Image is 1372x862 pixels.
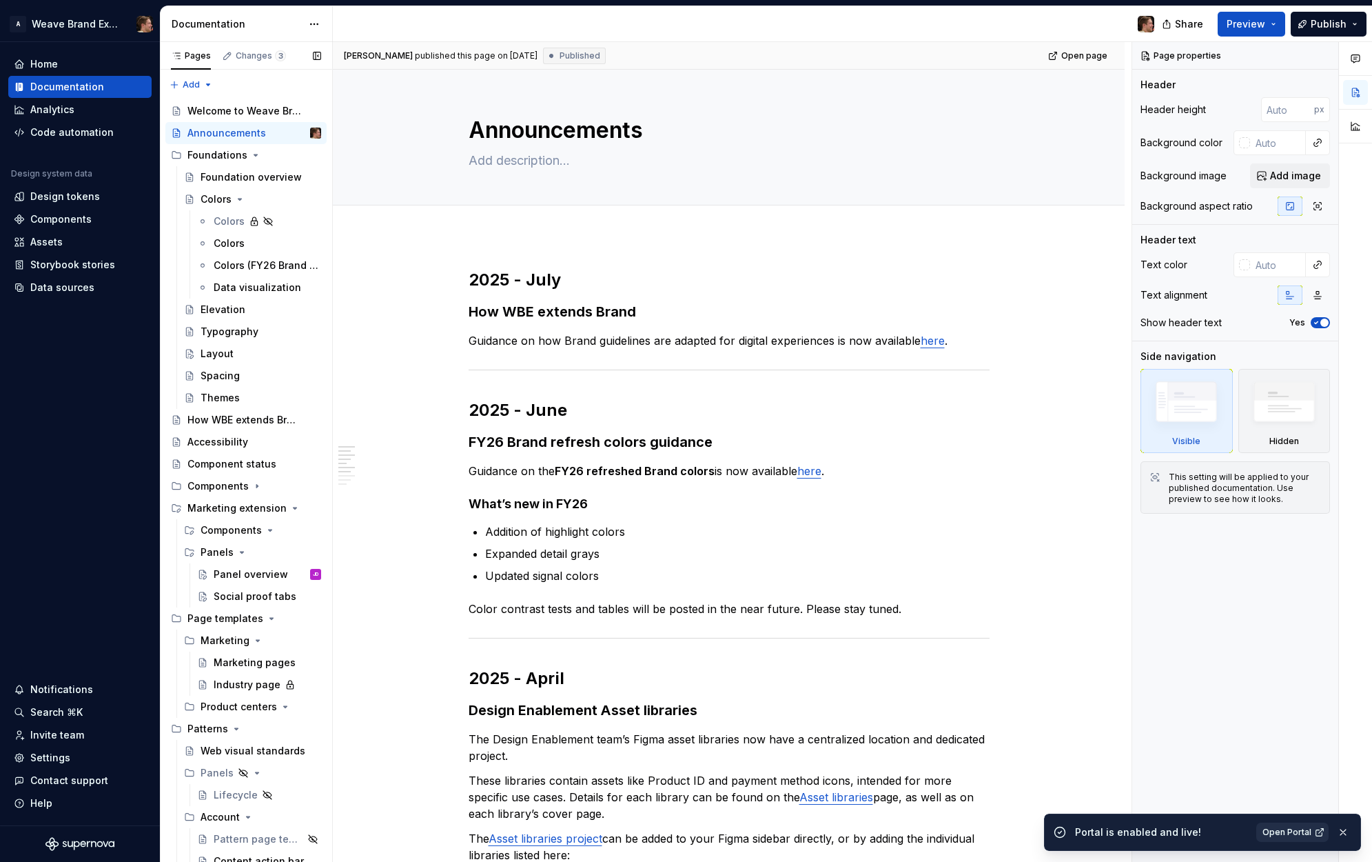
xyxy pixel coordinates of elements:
[1289,317,1305,328] label: Yes
[3,9,157,39] button: AWeave Brand ExtendedAlexis Morin
[8,277,152,299] a: Data sources
[1169,472,1321,505] div: This setting will be applied to your published documentation. Use preview to see how it looks.
[178,343,327,365] a: Layout
[8,99,152,121] a: Analytics
[8,679,152,701] button: Notifications
[192,563,327,585] a: Panel overviewJD
[1250,252,1306,277] input: Auto
[165,453,327,475] a: Component status
[485,568,990,584] p: Updated signal colors
[30,258,115,272] div: Storybook stories
[30,774,108,788] div: Contact support
[469,463,990,479] p: Guidance on the is now available .
[560,50,600,61] span: Published
[1061,50,1107,61] span: Open page
[178,387,327,409] a: Themes
[192,277,327,299] a: Data visualization
[1140,316,1222,330] div: Show header text
[165,122,327,144] a: AnnouncementsAlexis Morin
[8,792,152,814] button: Help
[201,810,240,824] div: Account
[469,399,990,421] h2: 2025 - June
[214,590,296,603] div: Social proof tabs
[45,837,114,851] svg: Supernova Logo
[187,479,249,493] div: Components
[10,16,26,32] div: A
[187,612,263,625] div: Page templates
[8,231,152,253] a: Assets
[165,608,327,630] div: Page templates
[192,674,327,696] a: Industry page
[799,790,873,804] a: Asset libraries
[555,464,715,478] strong: FY26 refreshed Brand colors
[1138,16,1154,32] img: Alexis Morin
[469,302,990,321] h3: How WBE extends Brand
[165,475,327,497] div: Components
[192,254,327,277] a: Colors (FY26 Brand refresh)
[30,705,83,719] div: Search ⌘K
[8,724,152,746] a: Invite team
[178,166,327,188] a: Foundation overview
[214,237,245,250] div: Colors
[469,702,697,719] strong: Design Enablement Asset libraries
[178,299,327,321] a: Elevation
[310,128,321,139] img: Alexis Morin
[8,747,152,769] a: Settings
[466,114,987,147] textarea: Announcements
[183,79,200,90] span: Add
[165,144,327,166] div: Foundations
[165,75,217,94] button: Add
[165,718,327,740] div: Patterns
[489,832,602,845] a: Asset libraries project
[201,634,249,648] div: Marketing
[921,334,945,348] a: here
[201,192,232,206] div: Colors
[469,332,990,349] p: Guidance on how Brand guidelines are adapted for digital experiences is now available .
[201,744,305,758] div: Web visual standards
[165,100,327,122] a: Welcome to Weave Brand Extended
[1044,46,1114,66] a: Open page
[236,50,286,61] div: Changes
[8,701,152,723] button: Search ⌘K
[178,321,327,343] a: Typography
[178,740,327,762] a: Web visual standards
[30,728,84,742] div: Invite team
[192,828,327,850] a: Pattern page template
[187,722,228,736] div: Patterns
[30,190,100,203] div: Design tokens
[187,435,248,449] div: Accessibility
[485,523,990,540] p: Addition of highlight colors
[1269,436,1299,447] div: Hidden
[8,53,152,75] a: Home
[165,409,327,431] a: How WBE extends Brand
[201,170,302,184] div: Foundation overview
[171,50,211,61] div: Pages
[313,568,318,581] div: JD
[8,254,152,276] a: Storybook stories
[201,325,258,339] div: Typography
[469,497,588,511] strong: What’s new in FY26
[8,770,152,792] button: Contact support
[178,541,327,563] div: Panels
[201,369,240,383] div: Spacing
[1075,825,1248,839] div: Portal is enabled and live!
[1314,104,1324,115] p: px
[178,762,327,784] div: Panels
[201,303,245,317] div: Elevation
[187,104,301,118] div: Welcome to Weave Brand Extended
[178,630,327,652] div: Marketing
[1172,436,1200,447] div: Visible
[178,696,327,718] div: Product centers
[1140,350,1216,363] div: Side navigation
[30,212,92,226] div: Components
[30,103,74,117] div: Analytics
[201,700,277,714] div: Product centers
[1291,12,1366,37] button: Publish
[30,80,104,94] div: Documentation
[469,772,990,822] p: These libraries contain assets like Product ID and payment method icons, intended for more specif...
[201,523,262,537] div: Components
[469,432,990,452] h3: FY26 Brand refresh colors guidance
[30,683,93,696] div: Notifications
[469,601,990,617] p: Color contrast tests and tables will be posted in the near future. Please stay tuned.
